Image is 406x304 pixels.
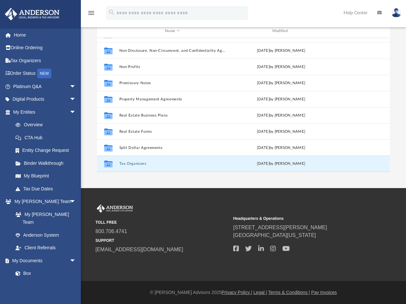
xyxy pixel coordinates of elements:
[119,28,225,34] div: Name
[70,93,82,106] span: arrow_drop_down
[119,129,225,134] button: Real Estate Forms
[9,242,82,254] a: Client Referrals
[97,38,390,172] div: grid
[119,97,225,101] button: Property Management Agreements
[119,146,225,150] button: Split Dollar Agreements
[70,106,82,119] span: arrow_drop_down
[5,28,86,41] a: Home
[9,208,79,229] a: My [PERSON_NAME] Team
[228,64,334,70] div: [DATE] by [PERSON_NAME]
[228,80,334,86] div: [DATE] by [PERSON_NAME]
[119,81,225,85] button: Promissory Notes
[119,65,225,69] button: Non-Profits
[119,162,225,166] button: Tax Organizers
[5,54,86,67] a: Tax Organizers
[119,113,225,118] button: Real Estate Business Plans
[228,129,334,134] div: [DATE] by [PERSON_NAME]
[9,267,79,280] a: Box
[70,80,82,93] span: arrow_drop_down
[391,8,401,17] img: User Pic
[5,106,86,118] a: My Entitiesarrow_drop_down
[222,290,252,295] a: Privacy Policy |
[233,225,327,230] a: [STREET_ADDRESS][PERSON_NAME]
[228,112,334,118] div: [DATE] by [PERSON_NAME]
[95,220,229,225] small: TOLL FREE
[233,216,367,221] small: Headquarters & Operations
[95,247,183,252] a: [EMAIL_ADDRESS][DOMAIN_NAME]
[233,232,316,238] a: [GEOGRAPHIC_DATA][US_STATE]
[70,195,82,208] span: arrow_drop_down
[228,48,334,53] div: [DATE] by [PERSON_NAME]
[254,290,267,295] a: Legal |
[228,145,334,151] div: [DATE] by [PERSON_NAME]
[9,144,86,157] a: Entity Change Request
[5,195,82,208] a: My [PERSON_NAME] Teamarrow_drop_down
[268,290,310,295] a: Terms & Conditions |
[5,41,86,54] a: Online Ordering
[87,12,95,17] a: menu
[5,80,86,93] a: Platinum Q&Aarrow_drop_down
[100,28,116,34] div: id
[228,96,334,102] div: [DATE] by [PERSON_NAME]
[119,49,225,53] button: Non-Disclosure, Non-Circumvent, and Confidentiality Agreements
[9,182,86,195] a: Tax Due Dates
[5,67,86,80] a: Order StatusNEW
[81,289,406,296] div: © [PERSON_NAME] Advisors 2025
[228,161,334,167] div: [DATE] by [PERSON_NAME]
[9,131,86,144] a: CTA Hub
[5,254,82,267] a: My Documentsarrow_drop_down
[9,157,86,170] a: Binder Walkthrough
[9,118,86,131] a: Overview
[70,254,82,267] span: arrow_drop_down
[9,229,82,242] a: Anderson System
[87,9,95,17] i: menu
[95,229,127,234] a: 800.706.4741
[5,93,86,106] a: Digital Productsarrow_drop_down
[3,8,61,20] img: Anderson Advisors Platinum Portal
[9,280,82,293] a: Meeting Minutes
[9,170,82,183] a: My Blueprint
[108,9,115,16] i: search
[228,28,334,34] div: Modified
[311,290,337,295] a: Pay Invoices
[95,204,134,213] img: Anderson Advisors Platinum Portal
[95,238,229,243] small: SUPPORT
[337,28,382,34] div: id
[37,69,51,78] div: NEW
